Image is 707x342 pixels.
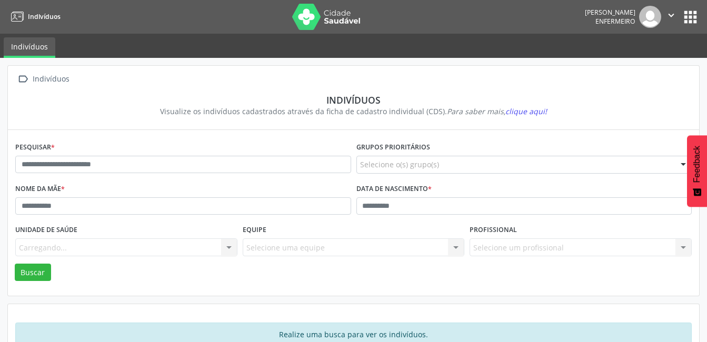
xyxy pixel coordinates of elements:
[15,181,65,197] label: Nome da mãe
[356,181,432,197] label: Data de nascimento
[31,72,71,87] div: Indivíduos
[243,222,266,238] label: Equipe
[687,135,707,207] button: Feedback - Mostrar pesquisa
[15,72,71,87] a:  Indivíduos
[447,106,547,116] i: Para saber mais,
[470,222,517,238] label: Profissional
[15,72,31,87] i: 
[681,8,700,26] button: apps
[661,6,681,28] button: 
[665,9,677,21] i: 
[7,8,61,25] a: Indivíduos
[360,159,439,170] span: Selecione o(s) grupo(s)
[15,139,55,156] label: Pesquisar
[23,106,684,117] div: Visualize os indivíduos cadastrados através da ficha de cadastro individual (CDS).
[28,12,61,21] span: Indivíduos
[15,264,51,281] button: Buscar
[15,222,77,238] label: Unidade de saúde
[585,8,635,17] div: [PERSON_NAME]
[505,106,547,116] span: clique aqui!
[639,6,661,28] img: img
[692,146,702,183] span: Feedback
[23,94,684,106] div: Indivíduos
[356,139,430,156] label: Grupos prioritários
[4,37,55,58] a: Indivíduos
[595,17,635,26] span: Enfermeiro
